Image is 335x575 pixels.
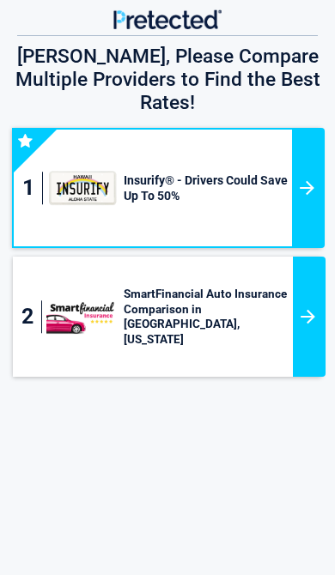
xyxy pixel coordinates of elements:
img: Main Logo [113,9,222,29]
h3: SmartFinancial Auto Insurance Comparison in [GEOGRAPHIC_DATA], [US_STATE] [118,287,293,347]
h3: Insurify® - Drivers Could Save Up To 50% [118,172,292,203]
div: 1 [22,172,43,204]
h3: [PERSON_NAME], Please Compare Multiple Providers to Find the Best Rates! [13,45,322,114]
img: insurify's logo [47,171,118,205]
img: smartfinancial's logo [46,300,118,334]
div: 2 [21,300,42,333]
